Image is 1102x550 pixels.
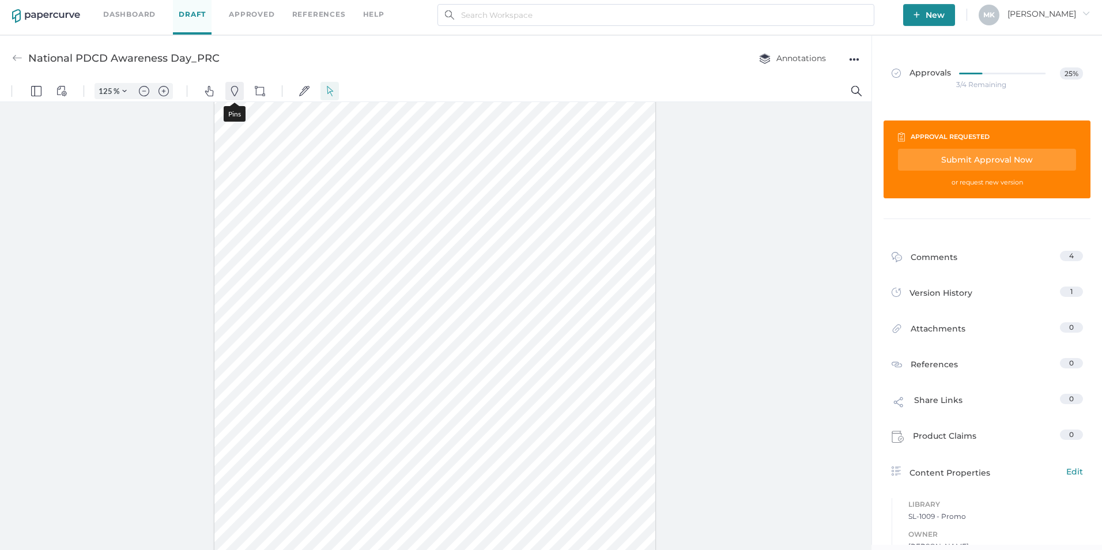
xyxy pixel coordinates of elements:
div: or request new version [898,176,1076,189]
span: 1 [1070,287,1073,296]
img: papercurve-logo-colour.7244d18c.svg [12,9,80,23]
img: default-viewcontrols.svg [56,5,67,16]
a: Approvals25% [885,56,1090,100]
img: share-link-icon.af96a55c.svg [892,395,905,412]
img: plus-white.e19ec114.svg [914,12,920,18]
button: Zoom in [154,2,173,18]
span: Library [908,498,1083,511]
a: References [292,8,346,21]
span: New [914,4,945,26]
img: default-select.svg [324,5,335,16]
button: View Controls [52,1,71,20]
button: New [903,4,955,26]
a: Attachments0 [892,322,1083,340]
button: Search [847,1,866,20]
span: Edit [1066,465,1083,478]
img: default-sign.svg [299,5,310,16]
img: back-arrow-grey.72011ae3.svg [12,53,22,63]
div: Content Properties [892,465,1083,479]
span: Approvals [892,67,951,80]
img: default-pan.svg [204,5,214,16]
span: 4 [1069,251,1074,260]
input: Search Workspace [437,4,874,26]
div: Comments [892,251,957,269]
a: Approved [229,8,274,21]
img: default-plus.svg [158,5,169,16]
button: Annotations [748,47,837,69]
span: [PERSON_NAME] [1007,9,1090,19]
div: Version History [892,287,972,303]
button: Signatures [295,1,314,20]
input: Set zoom [95,5,114,16]
img: search.bf03fe8b.svg [445,10,454,20]
span: 0 [1069,323,1074,331]
div: References [892,358,958,373]
img: default-minus.svg [139,5,149,16]
button: Panel [27,1,46,20]
a: Dashboard [103,8,156,21]
img: clipboard-icon-white.67177333.svg [898,132,905,142]
a: Share Links0 [892,394,1083,416]
span: Owner [908,528,1083,541]
a: References0 [892,358,1083,373]
div: Product Claims [892,430,976,447]
div: approval requested [911,130,990,143]
button: Pan [200,1,218,20]
button: Shapes [251,1,269,20]
div: Share Links [892,394,963,416]
img: annotation-layers.cc6d0e6b.svg [759,53,771,64]
button: Select [320,1,339,20]
span: Annotations [759,53,826,63]
a: Version History1 [892,287,1083,303]
span: 0 [1069,359,1074,367]
div: Attachments [892,322,965,340]
span: SL-1009 - Promo [908,511,1083,522]
div: ●●● [849,51,859,67]
img: chevron.svg [122,8,127,13]
span: 25% [1060,67,1082,80]
img: shapes-icon.svg [255,5,265,16]
a: Content PropertiesEdit [892,465,1083,479]
div: Submit Approval Now [898,149,1076,171]
div: help [363,8,384,21]
img: attachments-icon.0dd0e375.svg [892,323,902,337]
button: Zoom Controls [115,2,134,18]
span: 0 [1069,394,1074,403]
img: versions-icon.ee5af6b0.svg [892,288,901,299]
img: approved-grey.341b8de9.svg [892,69,901,78]
button: Pins [225,1,244,20]
button: Zoom out [135,2,153,18]
img: comment-icon.4fbda5a2.svg [892,252,902,265]
div: National PDCD Awareness Day_PRC [28,47,220,69]
i: arrow_right [1082,9,1090,17]
span: M K [983,10,995,19]
img: default-pin.svg [229,5,240,16]
span: % [114,6,119,15]
img: default-magnifying-glass.svg [851,5,862,16]
img: content-properties-icon.34d20aed.svg [892,466,901,476]
img: claims-icon.71597b81.svg [892,431,904,443]
img: reference-icon.cd0ee6a9.svg [892,359,902,370]
div: Pins [228,29,241,37]
a: Comments4 [892,251,1083,269]
span: 0 [1069,430,1074,439]
img: default-leftsidepanel.svg [31,5,41,16]
a: Product Claims0 [892,430,1083,447]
